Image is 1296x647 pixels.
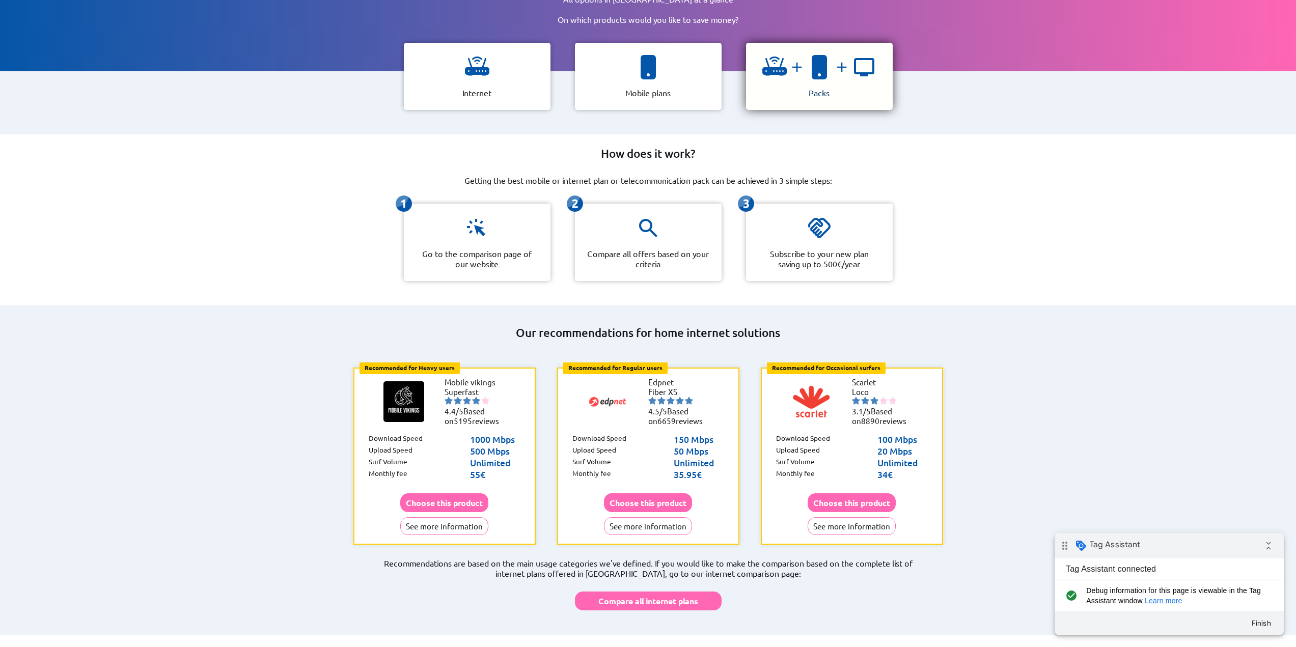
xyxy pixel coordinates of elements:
a: icon representing a smartphone Mobile plans [567,43,730,110]
img: icon representing a handshake [807,216,832,240]
a: Choose this product [400,498,488,508]
img: starnr5 [889,397,897,405]
img: starnr3 [667,397,675,405]
img: starnr4 [879,397,888,405]
p: Unlimited [674,457,724,468]
img: starnr4 [676,397,684,405]
p: On which products would you like to save money? [525,14,771,24]
span: 4.5/5 [648,406,667,416]
span: Tag Assistant [35,7,86,17]
img: starnr3 [870,397,878,405]
p: Upload Speed [572,445,616,457]
img: icon representing a smartphone [807,55,832,79]
button: Choose this product [808,493,896,512]
p: Unlimited [470,457,520,468]
p: Subscribe to your new plan saving up to 500€/year [758,248,880,269]
button: See more information [604,517,692,535]
p: 20 Mbps [877,445,927,457]
img: starnr5 [685,397,693,405]
a: icon representing a wifiandicon representing a smartphoneandicon representing a tv Packs [738,43,901,110]
a: Choose this product [808,498,896,508]
li: Edpnet [648,377,709,387]
span: 6659 [657,416,676,426]
p: Monthly fee [369,468,407,480]
img: starnr2 [657,397,666,405]
a: Learn more [90,64,128,72]
p: Internet [462,88,491,98]
span: 4.4/5 [445,406,463,416]
p: Monthly fee [776,468,815,480]
img: Logo of Mobile vikings [383,381,424,422]
i: check_circle [8,52,25,73]
li: Fiber XS [648,387,709,397]
p: Download Speed [776,433,830,445]
img: icon representing the third-step [738,195,754,212]
li: Based on reviews [648,406,709,426]
img: starnr3 [463,397,471,405]
p: Surf Volume [572,457,611,468]
p: Compare all offers based on your criteria [587,248,709,269]
img: icon representing a magnifying glass [636,216,660,240]
b: Recommended for Regular users [568,363,663,372]
p: Upload Speed [776,445,820,457]
img: and [787,59,807,75]
p: 35.95€ [674,468,724,480]
p: 34€ [877,468,927,480]
img: starnr1 [445,397,453,405]
img: starnr5 [481,397,489,405]
p: Download Speed [572,433,626,445]
p: Download Speed [369,433,423,445]
b: Recommended for Heavy users [365,363,455,372]
a: Compare all internet plans [575,586,722,610]
p: Getting the best mobile or internet plan or telecommunication pack can be achieved in 3 simple st... [464,175,832,185]
a: icon representing a wifi Internet [396,43,559,110]
span: 5195 [454,416,472,426]
img: icon representing a click [465,216,489,240]
p: Upload Speed [369,445,412,457]
p: Surf Volume [369,457,407,468]
p: 1000 Mbps [470,433,520,445]
img: icon representing a wifi [762,55,787,79]
p: 50 Mbps [674,445,724,457]
span: 3.1/5 [852,406,871,416]
img: icon representing the first-step [396,195,412,212]
b: Recommended for Occasional surfers [772,363,880,372]
li: Mobile vikings [445,377,506,387]
img: icon representing the second-step [567,195,583,212]
p: 150 Mbps [674,433,724,445]
p: Packs [809,88,830,98]
a: See more information [400,521,488,531]
img: starnr2 [861,397,869,405]
button: See more information [400,517,488,535]
img: and [832,59,852,75]
a: See more information [808,521,896,531]
img: icon representing a tv [852,55,876,79]
a: Choose this product [604,498,692,508]
p: 100 Mbps [877,433,927,445]
button: Choose this product [604,493,692,512]
li: Based on reviews [852,406,913,426]
button: See more information [808,517,896,535]
p: Recommendations are based on the main usage categories we've defined. If you would like to make t... [343,558,954,578]
p: Monthly fee [572,468,611,480]
span: 8890 [861,416,879,426]
li: Loco [852,387,913,397]
img: Logo of Edpnet [587,381,628,422]
img: Logo of Scarlet [791,381,832,422]
p: Go to the comparison page of our website [416,248,538,269]
img: starnr1 [648,397,656,405]
p: 55€ [470,468,520,480]
p: 500 Mbps [470,445,520,457]
button: Choose this product [400,493,488,512]
img: starnr4 [472,397,480,405]
h2: How does it work? [601,147,696,161]
li: Scarlet [852,377,913,387]
button: Finish [188,81,225,99]
p: Mobile plans [625,88,671,98]
i: Collapse debug badge [204,3,224,23]
a: See more information [604,521,692,531]
img: icon representing a wifi [465,55,489,79]
button: Compare all internet plans [575,592,722,610]
img: icon representing a smartphone [636,55,660,79]
img: starnr2 [454,397,462,405]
